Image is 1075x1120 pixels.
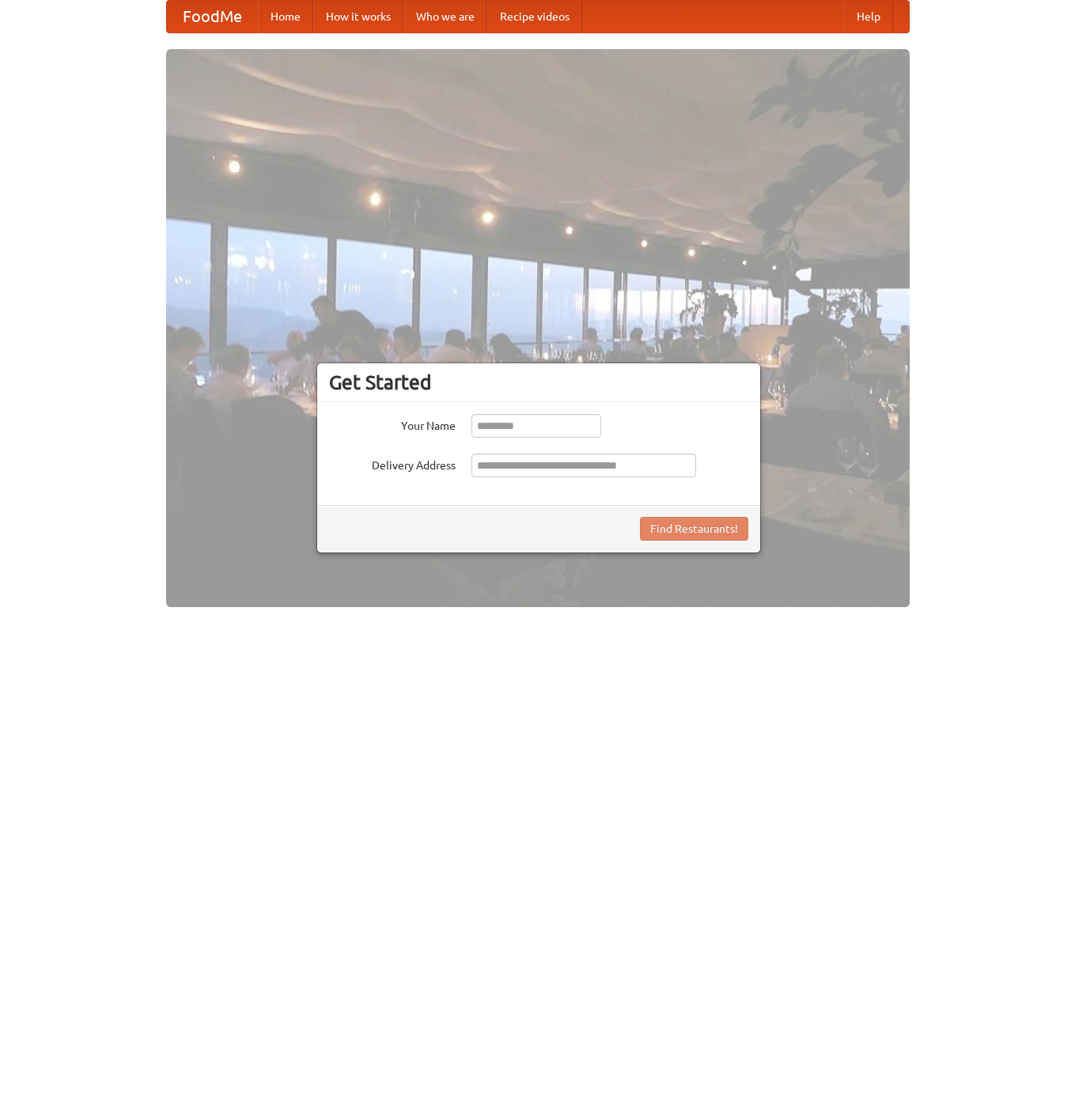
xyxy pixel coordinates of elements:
[640,517,748,541] button: Find Restaurants!
[329,454,456,473] label: Delivery Address
[403,1,487,32] a: Who we are
[329,370,748,394] h3: Get Started
[487,1,582,32] a: Recipe videos
[167,1,258,32] a: FoodMe
[844,1,893,32] a: Help
[258,1,313,32] a: Home
[329,414,456,434] label: Your Name
[313,1,403,32] a: How it works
